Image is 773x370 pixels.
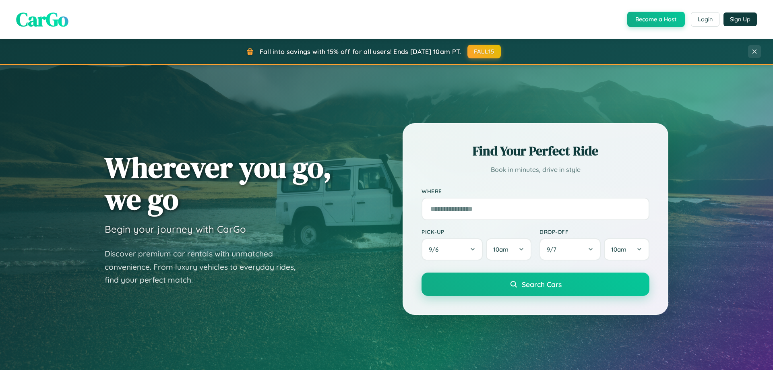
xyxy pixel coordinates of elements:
[627,12,685,27] button: Become a Host
[105,151,332,215] h1: Wherever you go, we go
[105,223,246,235] h3: Begin your journey with CarGo
[691,12,719,27] button: Login
[422,273,649,296] button: Search Cars
[422,228,531,235] label: Pick-up
[422,164,649,176] p: Book in minutes, drive in style
[611,246,626,253] span: 10am
[422,188,649,194] label: Where
[260,48,461,56] span: Fall into savings with 15% off for all users! Ends [DATE] 10am PT.
[723,12,757,26] button: Sign Up
[429,246,442,253] span: 9 / 6
[547,246,560,253] span: 9 / 7
[539,238,601,260] button: 9/7
[522,280,562,289] span: Search Cars
[604,238,649,260] button: 10am
[16,6,68,33] span: CarGo
[422,238,483,260] button: 9/6
[539,228,649,235] label: Drop-off
[467,45,501,58] button: FALL15
[422,142,649,160] h2: Find Your Perfect Ride
[486,238,531,260] button: 10am
[493,246,508,253] span: 10am
[105,247,306,287] p: Discover premium car rentals with unmatched convenience. From luxury vehicles to everyday rides, ...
